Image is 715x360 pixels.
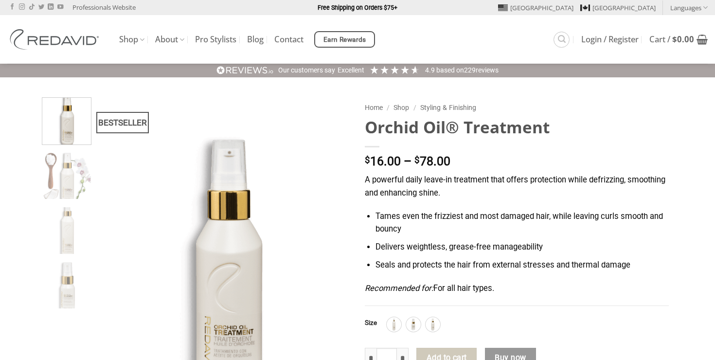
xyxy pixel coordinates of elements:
a: Follow on Facebook [9,4,15,11]
a: Login / Register [581,31,639,48]
span: Based on [436,66,464,74]
a: Languages [670,0,708,15]
li: Seals and protects the hair from external stresses and thermal damage [375,259,669,272]
a: About [155,30,184,49]
span: $ [672,34,677,45]
span: $ [414,156,420,165]
a: Follow on Twitter [38,4,44,11]
div: 30ml [406,317,421,332]
img: 30ml [407,318,420,331]
li: Tames even the frizziest and most damaged hair, while leaving curls smooth and bouncy [375,210,669,236]
span: Earn Rewards [323,35,366,45]
a: Styling & Finishing [420,104,476,111]
nav: Breadcrumb [365,102,669,113]
img: REDAVID Salon Products | United States [7,29,105,50]
span: / [413,104,416,111]
a: Follow on LinkedIn [48,4,54,11]
a: Blog [247,31,264,48]
span: – [404,154,411,168]
span: $ [365,156,370,165]
bdi: 78.00 [414,154,450,168]
label: Size [365,320,377,326]
a: Home [365,104,383,111]
a: Shop [393,104,409,111]
bdi: 16.00 [365,154,401,168]
a: Contact [274,31,304,48]
img: 90ml [427,318,439,331]
a: View cart [649,29,708,50]
div: 4.91 Stars [369,65,420,75]
span: / [387,104,390,111]
a: [GEOGRAPHIC_DATA] [498,0,573,15]
div: Excellent [338,66,364,75]
a: Follow on Instagram [19,4,25,11]
p: A powerful daily leave-in treatment that offers protection while defrizzing, smoothing and enhanc... [365,174,669,199]
span: reviews [476,66,499,74]
div: Our customers say [278,66,335,75]
img: REDAVID Orchid Oil Treatment 30ml [42,262,91,311]
a: Follow on YouTube [57,4,63,11]
a: Follow on TikTok [29,4,35,11]
a: Shop [119,30,144,49]
h1: Orchid Oil® Treatment [365,117,669,138]
span: 4.9 [425,66,436,74]
img: REDAVID Orchid Oil Treatment 90ml [42,95,91,144]
a: [GEOGRAPHIC_DATA] [580,0,656,15]
img: 250ml [388,318,400,331]
li: Delivers weightless, grease-free manageability [375,241,669,254]
span: 229 [464,66,476,74]
img: REVIEWS.io [216,66,274,75]
a: Earn Rewards [314,31,375,48]
bdi: 0.00 [672,34,694,45]
span: Cart / [649,36,694,43]
a: Search [554,32,570,48]
a: Pro Stylists [195,31,236,48]
div: 250ml [387,317,401,332]
img: REDAVID Orchid Oil Treatment 250ml [42,207,91,256]
img: REDAVID Orchid Oil Treatment 90ml [42,153,91,202]
p: For all hair types. [365,282,669,295]
strong: Free Shipping on Orders $75+ [318,4,397,11]
div: 90ml [426,317,440,332]
span: Login / Register [581,36,639,43]
em: Recommended for: [365,284,433,293]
